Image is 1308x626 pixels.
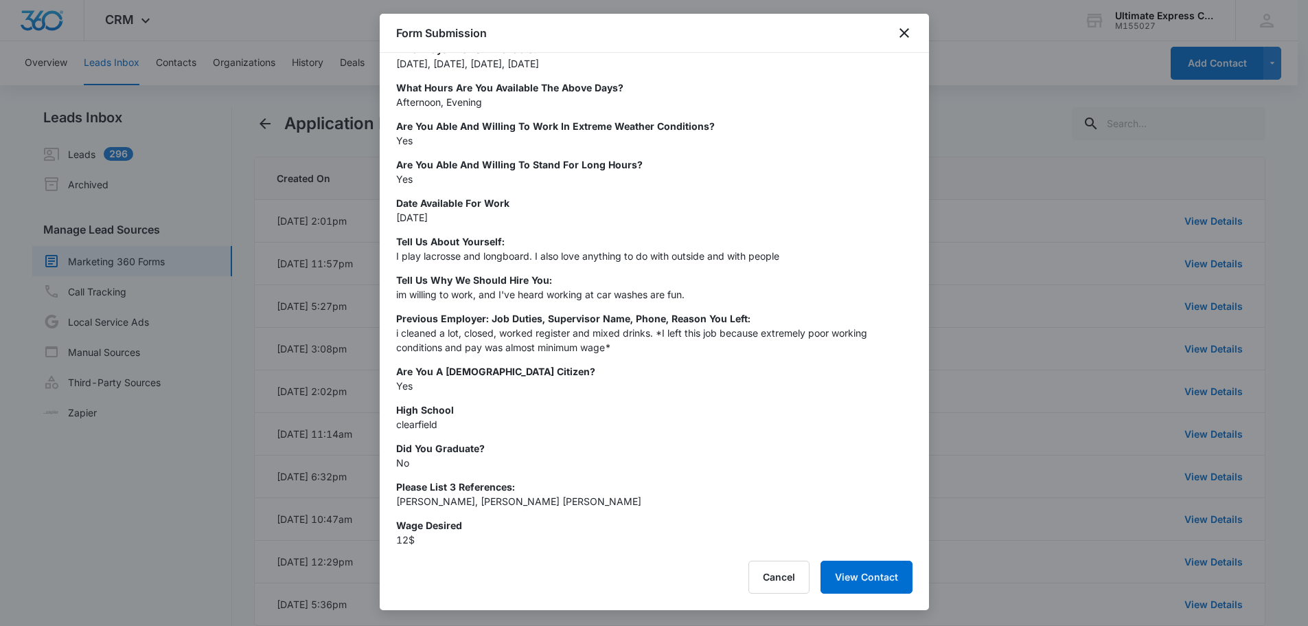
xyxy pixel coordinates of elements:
[396,518,913,533] p: Wage Desired
[748,561,810,594] button: Cancel
[396,379,913,393] p: Yes
[396,119,913,133] p: Are you able and willing to work in extreme weather conditions?
[396,249,913,263] p: I play lacrosse and longboard. I also love anything to do with outside and with people
[396,80,913,95] p: What hours are you available the above days?
[396,364,913,379] p: Are You A [DEMOGRAPHIC_DATA] Citizen?
[396,157,913,172] p: Are you able and willing to stand for long hours?
[396,494,913,508] p: [PERSON_NAME], [PERSON_NAME] [PERSON_NAME]
[396,533,913,547] p: 12$
[396,456,913,470] p: No
[396,326,913,355] p: i cleaned a lot, closed, worked register and mixed drinks. *I left this job because extremely poo...
[396,403,913,417] p: High School
[396,133,913,148] p: Yes
[396,210,913,225] p: [DATE]
[396,56,913,71] p: [DATE], [DATE], [DATE], [DATE]
[396,441,913,456] p: Did You Graduate?
[396,196,913,210] p: Date Available For Work
[396,311,913,326] p: Previous Employer: Job Duties, Supervisor Name, Phone, Reason You Left:
[396,287,913,302] p: im willing to work, and I've heard working at car washes are fun.
[896,25,913,41] button: close
[396,95,913,109] p: Afternoon, Evening
[396,417,913,432] p: clearfield
[396,480,913,494] p: Please List 3 References:
[396,234,913,249] p: Tell Us About Yourself:
[396,172,913,186] p: Yes
[396,25,487,41] h1: Form Submission
[821,561,913,594] button: View Contact
[396,273,913,287] p: Tell Us Why We Should Hire You:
